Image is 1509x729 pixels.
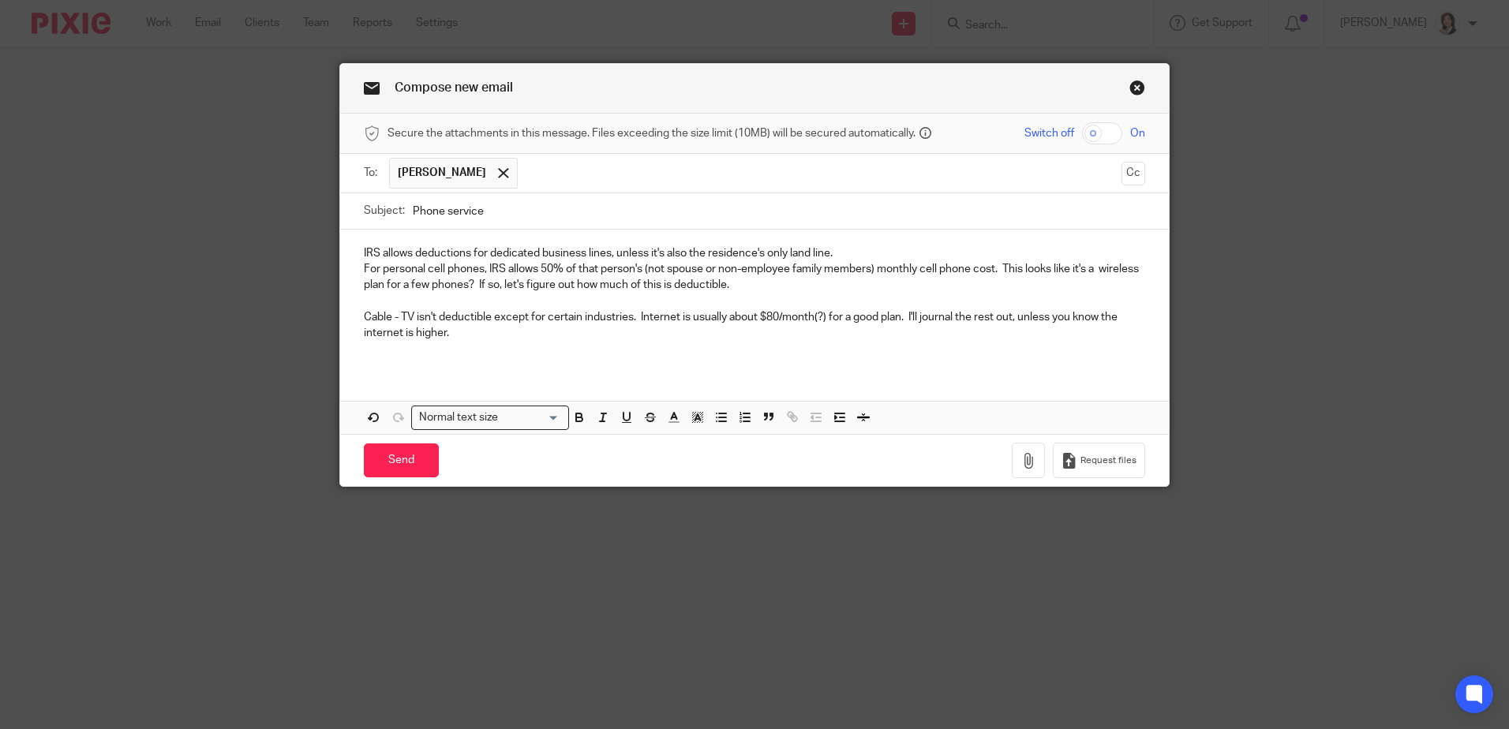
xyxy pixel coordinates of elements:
p: For personal cell phones, IRS allows 50% of that person's (not spouse or non-employee family memb... [364,261,1145,293]
span: Normal text size [415,409,501,426]
input: Send [364,443,439,477]
span: Compose new email [395,81,513,94]
input: Search for option [503,409,560,426]
p: IRS allows deductions for dedicated business lines, unless it's also the residence's only land line. [364,245,1145,261]
div: Search for option [411,406,569,430]
span: [PERSON_NAME] [398,165,486,181]
span: Request files [1080,454,1136,467]
button: Request files [1053,443,1144,478]
button: Cc [1121,162,1145,185]
label: To: [364,165,381,181]
p: Cable - TV isn't deductible except for certain industries. Internet is usually about $80/month(?)... [364,309,1145,342]
span: Switch off [1024,125,1074,141]
a: Close this dialog window [1129,80,1145,101]
span: On [1130,125,1145,141]
span: Secure the attachments in this message. Files exceeding the size limit (10MB) will be secured aut... [388,125,916,141]
label: Subject: [364,203,405,219]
